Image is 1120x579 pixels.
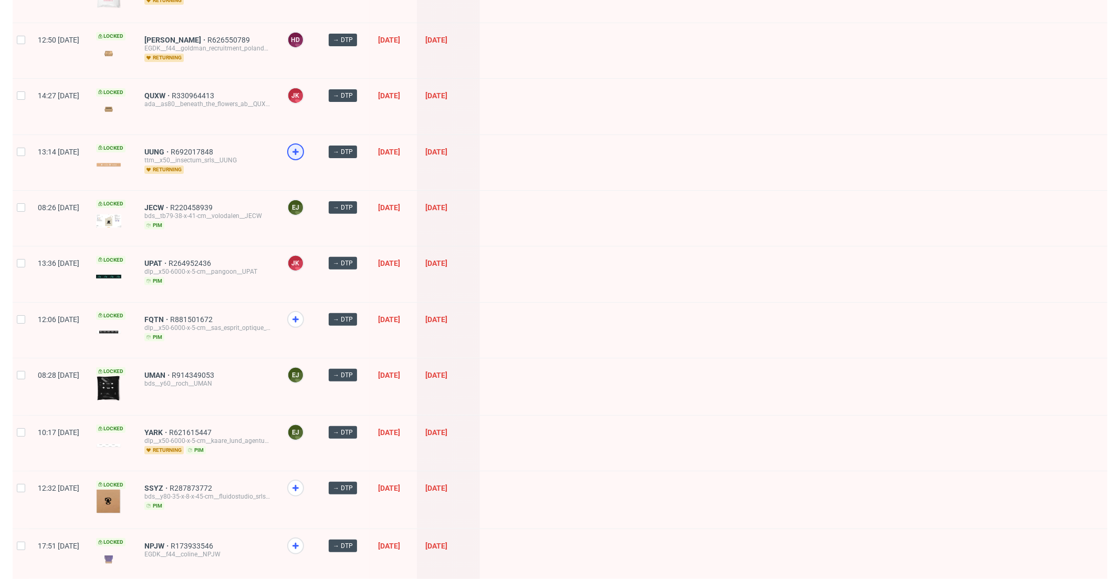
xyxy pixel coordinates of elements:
a: R692017848 [171,148,215,156]
span: returning [144,446,184,454]
figcaption: EJ [288,425,303,440]
span: [DATE] [425,36,447,44]
span: 13:14 [DATE] [38,148,79,156]
div: bds__y80-35-x-8-x-45-cm__fluidostudio_srls__SSYZ [144,492,270,501]
span: JECW [144,203,170,212]
span: → DTP [333,428,353,437]
span: 12:50 [DATE] [38,36,79,44]
a: QUXW [144,91,172,100]
span: → DTP [333,541,353,551]
span: → DTP [333,35,353,45]
img: version_two_editor_design.png [96,163,121,167]
span: → DTP [333,203,353,212]
a: R264952436 [169,259,213,267]
span: [DATE] [378,484,400,492]
span: pim [186,446,206,454]
a: SSYZ [144,484,170,492]
div: dlp__x50-6000-x-5-cm__kaare_lund_agenturer_as__YARK [144,437,270,445]
span: → DTP [333,483,353,493]
img: version_two_editor_design [96,489,121,514]
img: version_two_editor_design [96,330,121,334]
span: [DATE] [378,203,400,212]
span: 12:32 [DATE] [38,484,79,492]
a: R621615447 [169,428,214,437]
span: pim [144,277,164,285]
div: dlp__x50-6000-x-5-cm__pangoon__UPAT [144,267,270,276]
span: returning [144,54,184,62]
a: NPJW [144,542,171,550]
div: dlp__x50-6000-x-5-cm__sas_esprit_optique__FQTN [144,324,270,332]
a: R626550789 [207,36,252,44]
span: [DATE] [378,315,400,324]
figcaption: HD [288,33,303,47]
a: R220458939 [170,203,215,212]
span: [DATE] [425,428,447,437]
span: UPAT [144,259,169,267]
span: [DATE] [425,148,447,156]
a: UUNG [144,148,171,156]
span: Locked [96,256,125,264]
span: [DATE] [425,203,447,212]
img: version_two_editor_design [96,46,121,60]
a: YARK [144,428,169,437]
span: 08:28 [DATE] [38,371,79,379]
figcaption: EJ [288,200,303,215]
img: version_two_editor_design [96,102,121,116]
span: [DATE] [425,542,447,550]
span: pim [144,221,164,230]
a: R914349053 [172,371,216,379]
span: [DATE] [378,148,400,156]
a: UMAN [144,371,172,379]
span: 13:36 [DATE] [38,259,79,267]
span: Locked [96,32,125,40]
span: 17:51 [DATE] [38,542,79,550]
span: Locked [96,88,125,97]
img: version_two_editor_design.png [96,214,121,228]
span: 08:26 [DATE] [38,203,79,212]
figcaption: JK [288,256,303,271]
span: [DATE] [425,371,447,379]
span: Locked [96,312,125,320]
div: ttm__x50__insectum_srls__UUNG [144,156,270,164]
span: Locked [96,481,125,489]
a: R881501672 [170,315,215,324]
span: R173933546 [171,542,215,550]
span: Locked [96,144,125,152]
span: Locked [96,425,125,433]
span: → DTP [333,315,353,324]
span: Locked [96,538,125,546]
span: pim [144,333,164,342]
div: EGDK__f44__goldman_recruitment_poland__NAWN [144,44,270,53]
span: [DATE] [378,36,400,44]
span: → DTP [333,370,353,380]
span: Locked [96,200,125,208]
a: R287873772 [170,484,214,492]
span: [DATE] [378,371,400,379]
span: [DATE] [378,428,400,437]
span: [DATE] [425,484,447,492]
span: FQTN [144,315,170,324]
span: [DATE] [378,259,400,267]
a: R330964413 [172,91,216,100]
div: EGDK__f44__coline__NPJW [144,550,270,559]
figcaption: EJ [288,368,303,382]
figcaption: JK [288,88,303,103]
div: bds__y60__roch__UMAN [144,379,270,388]
a: [PERSON_NAME] [144,36,207,44]
span: 12:06 [DATE] [38,315,79,324]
